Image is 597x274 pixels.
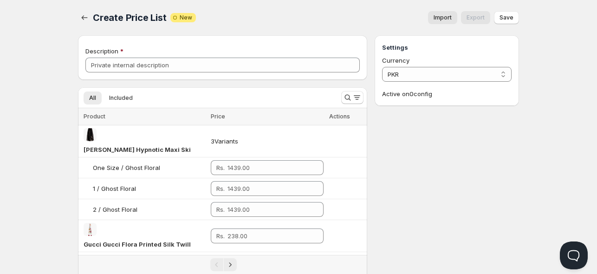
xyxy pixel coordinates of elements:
input: 1439.00 [227,181,310,196]
div: Zimmermann Hypnotic Maxi Skirt Silk Long Skirt [84,145,190,154]
div: One Size / Ghost Floral [93,163,160,172]
span: One Size / Ghost Floral [93,164,160,171]
div: 2 / Ghost Floral [93,205,137,214]
span: Description [85,47,118,55]
h3: Settings [382,43,512,52]
input: 1439.00 [227,160,310,175]
button: Search and filter results [341,91,363,104]
div: Gucci Gucci Flora Printed Silk Twill Neck Bow [84,240,190,249]
span: All [89,94,96,102]
span: 1 / Ghost Floral [93,185,136,192]
button: Save [494,11,519,24]
span: 2 / Ghost Floral [93,206,137,213]
span: Price [211,113,225,120]
span: Create Price List [93,12,167,23]
span: Rs. [216,185,225,192]
input: Private internal description [85,58,360,72]
td: 3 Variants [208,125,326,157]
span: Rs. [216,164,225,171]
button: Import [428,11,457,24]
span: Product [84,113,105,120]
input: 1439.00 [227,202,310,217]
div: 1 / Ghost Floral [93,184,136,193]
iframe: Help Scout Beacon - Open [560,241,588,269]
span: New [180,14,192,21]
span: Rs. [216,232,225,240]
span: Rs. [216,206,225,213]
nav: Pagination [78,255,367,274]
span: [PERSON_NAME] Hypnotic Maxi Skirt Silk Long Skirt [84,146,241,153]
span: Gucci Gucci Flora Printed Silk Twill Neck Bow [84,241,222,248]
input: 238.00 [227,228,310,243]
span: Currency [382,57,409,64]
button: Next [224,258,237,271]
span: Actions [329,113,350,120]
span: Save [500,14,513,21]
p: Active on 0 config [382,89,512,98]
span: Included [109,94,133,102]
span: Import [434,14,452,21]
